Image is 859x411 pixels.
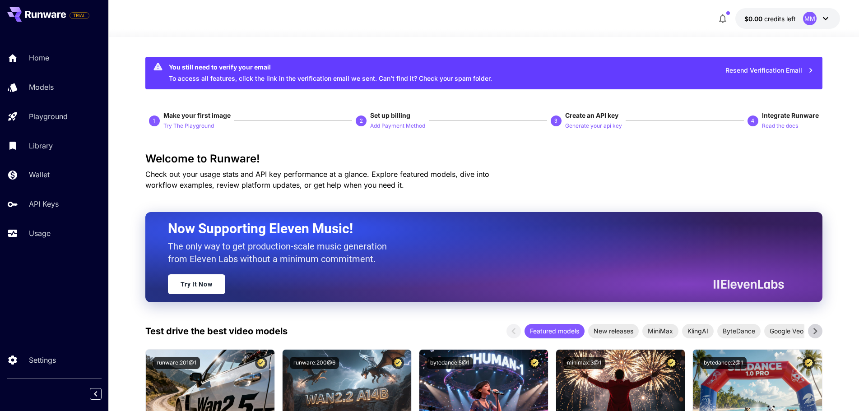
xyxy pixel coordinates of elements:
p: The only way to get production-scale music generation from Eleven Labs without a minimum commitment. [168,240,394,265]
button: Try The Playground [163,120,214,131]
p: Models [29,82,54,92]
h2: Now Supporting Eleven Music! [168,220,777,237]
p: Test drive the best video models [145,324,288,338]
span: New releases [588,326,639,336]
p: Read the docs [762,122,798,130]
span: ByteDance [717,326,761,336]
button: minimax:3@1 [563,357,605,369]
div: KlingAI [682,324,714,338]
p: Library [29,140,53,151]
span: Google Veo [764,326,809,336]
button: Add Payment Method [370,120,425,131]
span: Set up billing [370,111,410,119]
p: Settings [29,355,56,365]
p: Generate your api key [565,122,622,130]
div: To access all features, click the link in the verification email we sent. Can’t find it? Check yo... [169,60,492,87]
span: Check out your usage stats and API key performance at a glance. Explore featured models, dive int... [145,170,489,189]
button: runware:201@1 [153,357,200,369]
button: Certified Model – Vetted for best performance and includes a commercial license. [529,357,541,369]
button: runware:200@6 [290,357,339,369]
span: TRIAL [70,12,89,19]
div: MiniMax [642,324,678,338]
p: 4 [751,117,754,125]
span: Create an API key [565,111,618,119]
span: Make your first image [163,111,231,119]
div: Collapse sidebar [97,386,108,402]
span: Integrate Runware [762,111,819,119]
span: Featured models [525,326,585,336]
span: credits left [764,15,796,23]
p: Usage [29,228,51,239]
div: New releases [588,324,639,338]
h3: Welcome to Runware! [145,152,822,165]
div: MM [803,12,817,25]
button: Certified Model – Vetted for best performance and includes a commercial license. [392,357,404,369]
button: Certified Model – Vetted for best performance and includes a commercial license. [665,357,678,369]
button: Certified Model – Vetted for best performance and includes a commercial license. [803,357,815,369]
div: Google Veo [764,324,809,338]
button: $0.00MM [735,8,840,29]
button: Certified Model – Vetted for best performance and includes a commercial license. [255,357,267,369]
span: Add your payment card to enable full platform functionality. [70,10,89,21]
p: Add Payment Method [370,122,425,130]
span: $0.00 [744,15,764,23]
p: Try The Playground [163,122,214,130]
p: API Keys [29,199,59,209]
button: Resend Verification Email [720,61,819,80]
button: bytedance:2@1 [700,357,747,369]
button: Collapse sidebar [90,388,102,400]
a: Try It Now [168,274,225,294]
p: 1 [153,117,156,125]
button: bytedance:5@1 [427,357,473,369]
p: Wallet [29,169,50,180]
p: 3 [554,117,557,125]
p: Playground [29,111,68,122]
p: Home [29,52,49,63]
button: Read the docs [762,120,798,131]
div: You still need to verify your email [169,62,492,72]
span: KlingAI [682,326,714,336]
button: Generate your api key [565,120,622,131]
p: 2 [360,117,363,125]
div: ByteDance [717,324,761,338]
div: $0.00 [744,14,796,23]
span: MiniMax [642,326,678,336]
div: Featured models [525,324,585,338]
